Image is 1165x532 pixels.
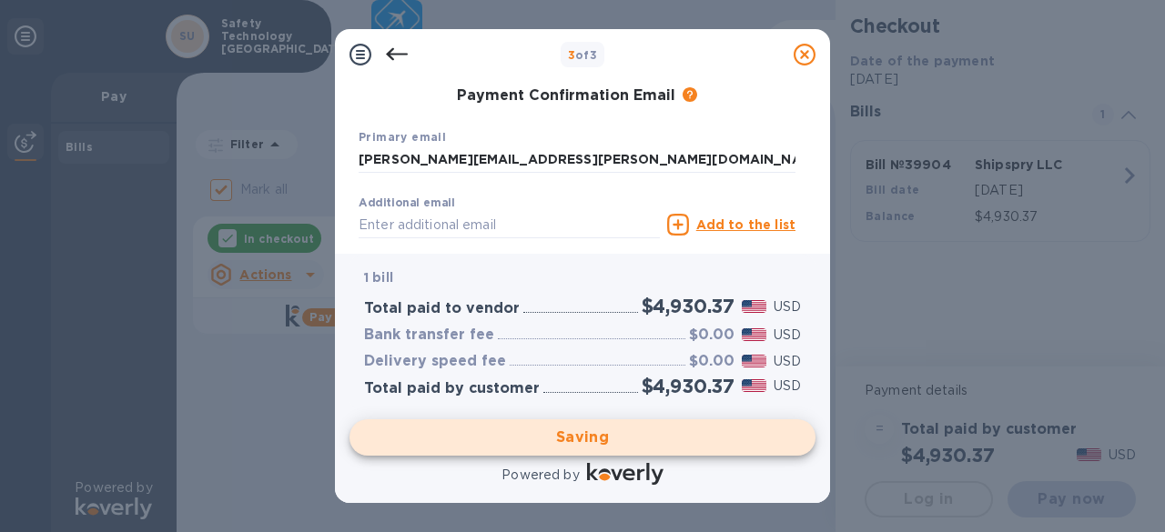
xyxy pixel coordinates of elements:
input: Enter additional email [359,211,660,238]
h3: Total paid by customer [364,380,540,397]
p: USD [774,352,801,371]
p: Powered by [501,466,579,485]
input: Enter your primary name [359,146,795,174]
b: 1 bill [364,270,393,285]
h2: $4,930.37 [642,375,734,397]
h3: Bank transfer fee [364,326,494,344]
p: USD [774,326,801,345]
span: 3 [568,48,575,62]
img: USD [742,300,766,313]
img: USD [742,355,766,367]
h2: $4,930.37 [642,295,734,317]
b: Primary email [359,130,446,144]
p: USD [774,297,801,316]
b: of 3 [568,48,598,62]
h3: Payment Confirmation Email [457,87,675,105]
img: Logo [587,463,664,485]
p: USD [774,376,801,396]
img: USD [742,379,766,392]
h3: $0.00 [689,353,734,370]
u: Add to the list [696,217,795,232]
h3: $0.00 [689,326,734,344]
h3: Delivery speed fee [364,353,506,370]
label: Additional email [359,198,455,209]
img: USD [742,328,766,341]
h3: Total paid to vendor [364,300,520,317]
